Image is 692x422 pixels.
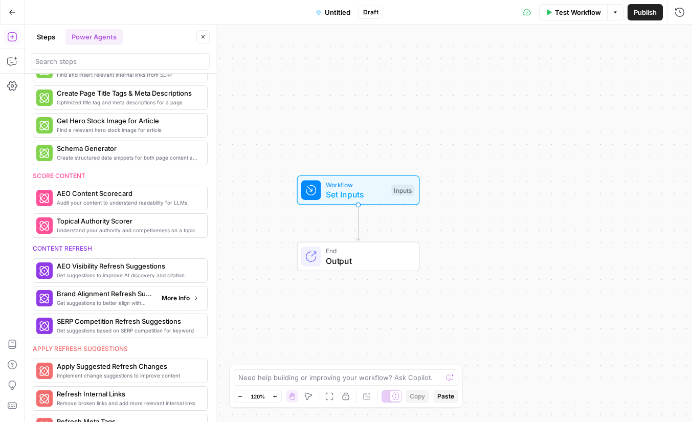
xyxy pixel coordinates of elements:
[33,171,208,181] div: Score content
[57,188,199,198] span: AEO Content Scorecard
[57,216,199,226] span: Topical Authority Scorer
[57,88,199,98] span: Create Page Title Tags & Meta Descriptions
[57,71,199,79] span: Find and insert relevant internal links from SERP
[410,392,425,401] span: Copy
[57,261,199,271] span: AEO Visibility Refresh Suggestions
[57,389,199,399] span: Refresh Internal Links
[35,56,205,66] input: Search steps
[65,29,123,45] button: Power Agents
[57,198,199,207] span: Audit your content to understand readability for LLMs
[325,7,350,17] span: Untitled
[162,294,190,303] span: More Info
[263,242,454,272] div: EndOutput
[326,188,387,201] span: Set Inputs
[57,316,199,326] span: SERP Competition Refresh Suggestions
[57,299,153,307] span: Get suggestions to better align with brand positioning and tone
[437,392,454,401] span: Paste
[326,180,387,189] span: Workflow
[57,116,199,126] span: Get Hero Stock Image for Article
[433,390,458,403] button: Paste
[31,29,61,45] button: Steps
[634,7,657,17] span: Publish
[57,126,199,134] span: Find a relevant hero stock image for article
[309,4,356,20] button: Untitled
[326,246,409,256] span: End
[57,371,199,380] span: Implement change suggestions to improve content
[356,205,360,241] g: Edge from start to end
[33,244,208,253] div: Content refresh
[57,399,199,407] span: Remove broken links and add more relevant internal links
[57,153,199,162] span: Create structured data snippets for both page content and images
[555,7,601,17] span: Test Workflow
[57,288,153,299] span: Brand Alignment Refresh Suggestions
[326,255,409,267] span: Output
[57,271,199,279] span: Get suggestions to improve AI discovery and citation
[33,344,208,353] div: Apply refresh suggestions
[251,392,265,401] span: 120%
[57,361,199,371] span: Apply Suggested Refresh Changes
[406,390,429,403] button: Copy
[363,8,378,17] span: Draft
[57,98,199,106] span: Optimized title tag and meta descriptions for a page
[391,185,414,196] div: Inputs
[628,4,663,20] button: Publish
[158,292,203,305] button: More Info
[57,326,199,335] span: Get suggestions based on SERP competition for keyword
[57,226,199,234] span: Understand your authority and competiveness on a topic
[57,143,199,153] span: Schema Generator
[539,4,607,20] button: Test Workflow
[263,175,454,205] div: WorkflowSet InputsInputs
